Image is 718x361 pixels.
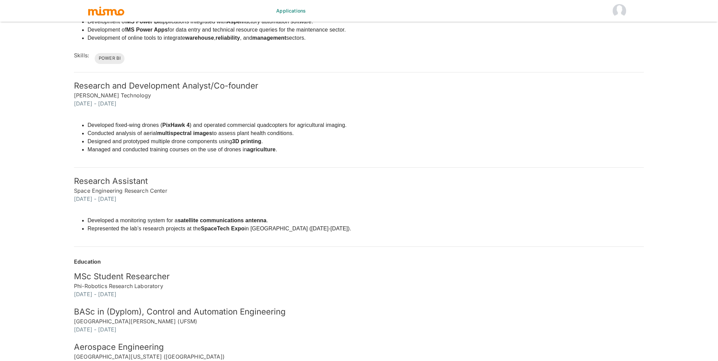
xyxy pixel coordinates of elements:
[88,34,346,42] li: Development of online tools to integrate , , and sectors.
[88,138,347,146] li: Designed and prototyped multiple drone components using .
[88,121,347,130] li: Developed fixed-wing drones ( ) and operated commercial quadcopters for agricultural imaging.
[74,353,644,361] h6: [GEOGRAPHIC_DATA][US_STATE] ([GEOGRAPHIC_DATA])
[74,271,644,282] h5: MSc Student Researcher
[74,326,644,334] h6: [DATE] - [DATE]
[74,318,644,326] h6: [GEOGRAPHIC_DATA][PERSON_NAME] (UFSM)
[74,282,644,290] h6: Phi-Robotics Research Laboratory
[74,100,644,108] h6: [DATE] - [DATE]
[232,139,261,145] strong: 3D printing
[157,131,212,136] strong: multispectral images
[88,130,347,138] li: Conducted analysis of aerial to assess plant health conditions.
[74,52,89,60] h6: Skills:
[178,218,267,224] strong: satellite communications antenna
[126,27,168,33] strong: MS Power Apps
[74,258,644,266] h6: Education
[74,187,644,195] h6: Space Engineering Research Center
[74,81,644,92] h5: Research and Development Analyst/Co-founder
[88,18,346,26] li: Development of applications integrated with factory automation software.
[88,6,125,16] img: logo
[74,342,644,353] h5: Aerospace Engineering
[88,217,352,225] li: Developed a monitoring system for a .
[613,4,626,18] img: InstaWork HM
[252,35,286,41] strong: management
[88,26,346,34] li: Development of for data entry and technical resource queries for the maintenance sector.
[74,290,644,299] h6: [DATE] - [DATE]
[185,35,214,41] strong: warehouse
[95,55,125,62] span: POWER BI
[88,146,347,154] li: Managed and conducted training courses on the use of drones in .
[126,19,160,25] strong: MS Power BI
[201,226,245,232] strong: SpaceTech Expo
[162,122,190,128] strong: PixHawk 4
[74,176,644,187] h5: Research Assistant
[74,195,644,203] h6: [DATE] - [DATE]
[247,147,276,153] strong: agriculture
[74,307,644,318] h5: BASc in (Dyplom), Control and Automation Engineering
[74,92,644,100] h6: [PERSON_NAME] Technology
[216,35,240,41] strong: reliability
[88,225,352,233] li: Represented the lab’s research projects at the in [GEOGRAPHIC_DATA] ([DATE]-[DATE]).
[227,19,244,25] strong: Aspen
